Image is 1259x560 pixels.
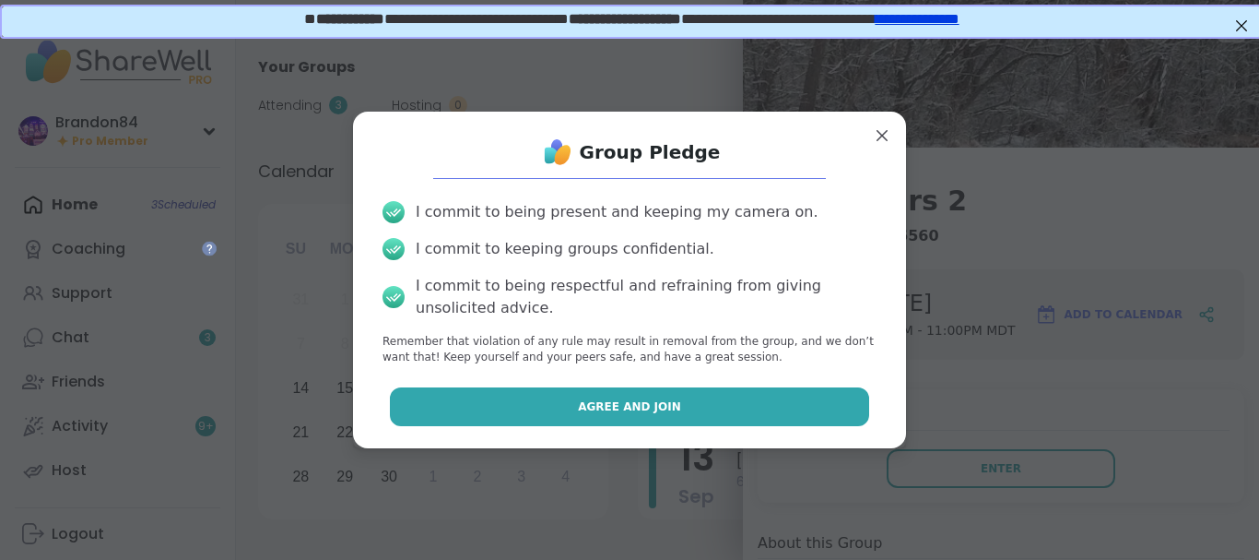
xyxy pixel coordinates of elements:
[580,139,721,165] h1: Group Pledge
[416,201,818,223] div: I commit to being present and keeping my camera on.
[390,387,870,426] button: Agree and Join
[416,238,714,260] div: I commit to keeping groups confidential.
[382,334,877,365] p: Remember that violation of any rule may result in removal from the group, and we don’t want that!...
[416,275,877,319] div: I commit to being respectful and refraining from giving unsolicited advice.
[202,241,217,256] iframe: Spotlight
[539,134,576,171] img: ShareWell Logo
[578,399,681,415] span: Agree and Join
